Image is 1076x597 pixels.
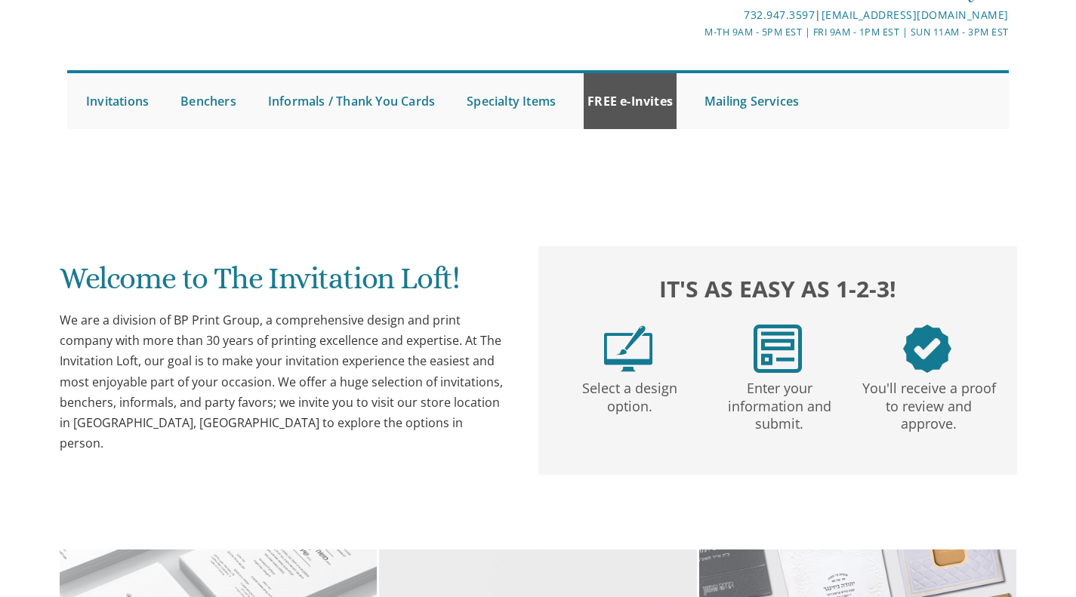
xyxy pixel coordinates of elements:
[744,8,815,22] a: 732.947.3597
[558,373,701,416] p: Select a design option.
[822,8,1009,22] a: [EMAIL_ADDRESS][DOMAIN_NAME]
[463,73,560,129] a: Specialty Items
[82,73,153,129] a: Invitations
[60,310,508,454] div: We are a division of BP Print Group, a comprehensive design and print company with more than 30 y...
[701,73,803,129] a: Mailing Services
[857,373,1000,433] p: You'll receive a proof to review and approve.
[754,325,802,373] img: step2.png
[60,262,508,306] h1: Welcome to The Invitation Loft!
[604,325,652,373] img: step1.png
[264,73,439,129] a: Informals / Thank You Cards
[584,73,677,129] a: FREE e-Invites
[382,24,1009,40] div: M-Th 9am - 5pm EST | Fri 9am - 1pm EST | Sun 11am - 3pm EST
[553,272,1002,306] h2: It's as easy as 1-2-3!
[177,73,240,129] a: Benchers
[708,373,851,433] p: Enter your information and submit.
[903,325,951,373] img: step3.png
[382,6,1009,24] div: |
